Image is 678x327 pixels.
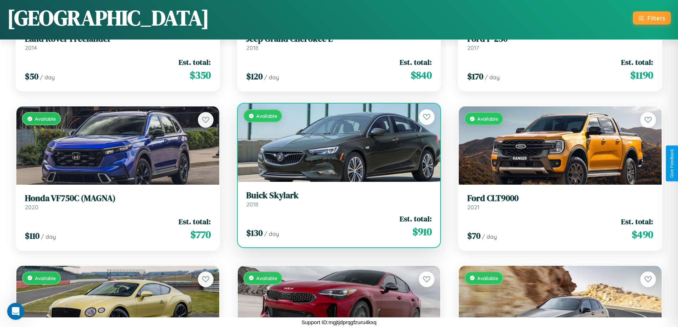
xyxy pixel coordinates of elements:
[190,68,211,82] span: $ 350
[7,3,209,32] h1: [GEOGRAPHIC_DATA]
[246,44,258,51] span: 2018
[25,70,38,82] span: $ 50
[246,227,263,239] span: $ 130
[477,116,498,122] span: Available
[246,190,432,201] h3: Buick Skylark
[264,74,279,81] span: / day
[264,230,279,237] span: / day
[411,68,432,82] span: $ 840
[632,227,653,242] span: $ 490
[669,149,674,178] div: Give Feedback
[467,193,653,211] a: Ford CLT90002021
[25,193,211,204] h3: Honda VF750C (MAGNA)
[246,34,432,51] a: Jeep Grand Cherokee L2018
[25,44,37,51] span: 2014
[35,275,56,281] span: Available
[256,275,277,281] span: Available
[301,317,377,327] p: Support ID: mgjtjdprqgfzuru4kxq
[633,11,671,25] button: Filters
[25,193,211,211] a: Honda VF750C (MAGNA)2020
[25,230,40,242] span: $ 110
[25,204,38,211] span: 2020
[256,113,277,119] span: Available
[621,216,653,227] span: Est. total:
[179,216,211,227] span: Est. total:
[246,201,258,208] span: 2018
[630,68,653,82] span: $ 1190
[467,230,480,242] span: $ 70
[485,74,500,81] span: / day
[7,303,24,320] iframe: Intercom live chat
[41,233,56,240] span: / day
[482,233,497,240] span: / day
[35,116,56,122] span: Available
[246,190,432,208] a: Buick Skylark2018
[25,34,211,51] a: Land Rover Freelander2014
[467,34,653,51] a: Ford F-2502017
[467,44,479,51] span: 2017
[40,74,55,81] span: / day
[412,225,432,239] span: $ 910
[467,204,479,211] span: 2021
[400,57,432,67] span: Est. total:
[190,227,211,242] span: $ 770
[400,213,432,224] span: Est. total:
[621,57,653,67] span: Est. total:
[467,193,653,204] h3: Ford CLT9000
[467,70,483,82] span: $ 170
[477,275,498,281] span: Available
[179,57,211,67] span: Est. total:
[246,70,263,82] span: $ 120
[647,14,665,22] div: Filters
